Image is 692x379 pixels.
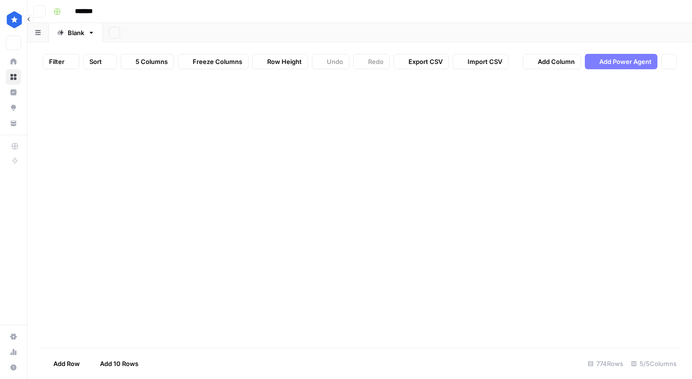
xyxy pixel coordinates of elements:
[83,54,117,69] button: Sort
[6,11,23,28] img: ConsumerAffairs Logo
[538,57,575,66] span: Add Column
[523,54,581,69] button: Add Column
[312,54,349,69] button: Undo
[6,69,21,85] a: Browse
[100,359,138,368] span: Add 10 Rows
[89,57,102,66] span: Sort
[193,57,242,66] span: Freeze Columns
[353,54,390,69] button: Redo
[468,57,502,66] span: Import CSV
[327,57,343,66] span: Undo
[49,57,64,66] span: Filter
[6,329,21,344] a: Settings
[6,8,21,32] button: Workspace: ConsumerAffairs
[6,54,21,69] a: Home
[394,54,449,69] button: Export CSV
[6,100,21,115] a: Opportunities
[6,115,21,131] a: Your Data
[585,54,657,69] button: Add Power Agent
[86,356,144,371] button: Add 10 Rows
[68,28,84,38] div: Blank
[408,57,443,66] span: Export CSV
[453,54,508,69] button: Import CSV
[178,54,248,69] button: Freeze Columns
[599,57,652,66] span: Add Power Agent
[368,57,383,66] span: Redo
[39,356,86,371] button: Add Row
[53,359,80,368] span: Add Row
[121,54,174,69] button: 5 Columns
[584,356,627,371] div: 774 Rows
[6,85,21,100] a: Insights
[6,344,21,360] a: Usage
[627,356,680,371] div: 5/5 Columns
[43,54,79,69] button: Filter
[6,360,21,375] button: Help + Support
[267,57,302,66] span: Row Height
[136,57,168,66] span: 5 Columns
[49,23,103,42] a: Blank
[252,54,308,69] button: Row Height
